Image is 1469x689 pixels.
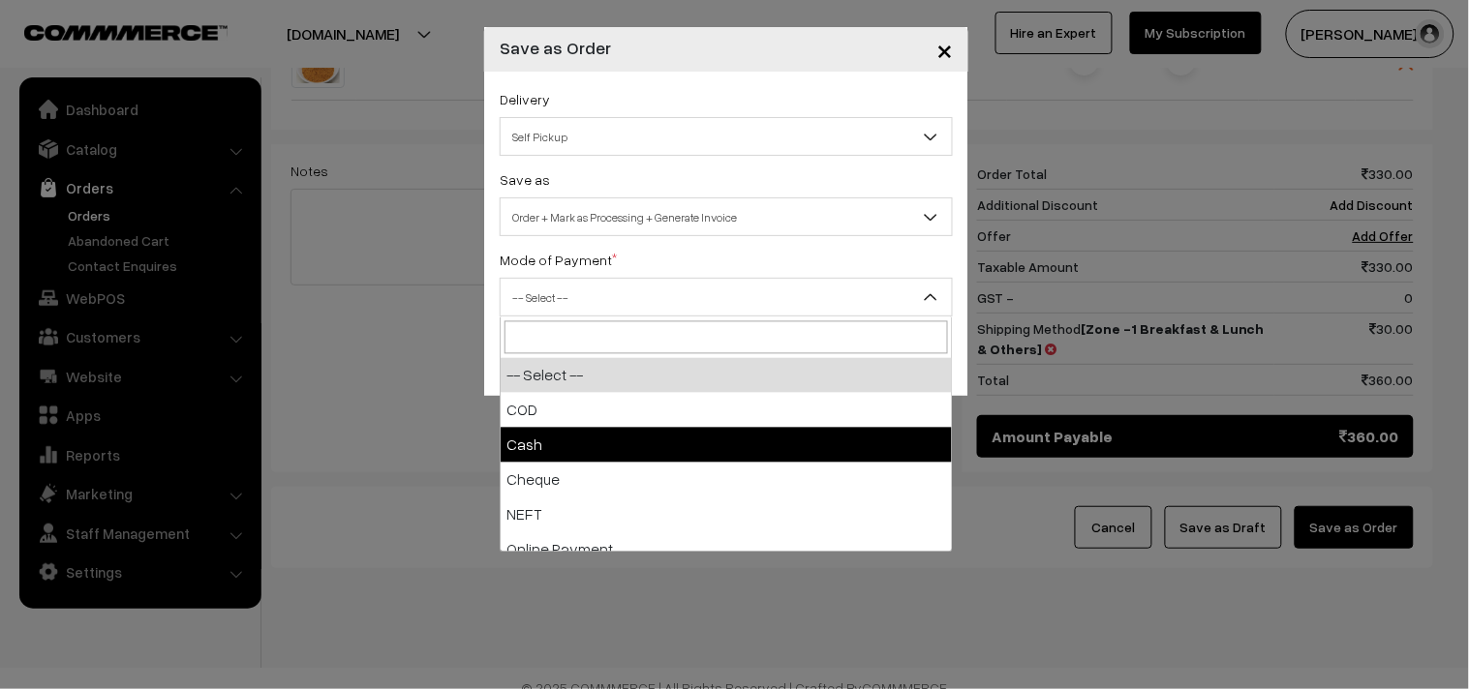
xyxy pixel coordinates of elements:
h4: Save as Order [500,35,611,61]
label: Mode of Payment [500,250,617,270]
li: Online Payment [501,532,952,567]
button: Close [921,19,968,79]
label: Save as [500,169,550,190]
span: -- Select -- [501,281,952,315]
li: Cheque [501,463,952,497]
li: Cash [501,428,952,463]
li: COD [501,393,952,428]
span: Self Pickup [500,117,953,156]
span: -- Select -- [500,278,953,316]
li: NEFT [501,497,952,532]
label: Delivery [500,89,550,109]
li: -- Select -- [501,358,952,393]
span: Order + Mark as Processing + Generate Invoice [501,200,952,234]
span: × [936,31,953,67]
span: Order + Mark as Processing + Generate Invoice [500,197,953,236]
span: Self Pickup [501,120,952,154]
